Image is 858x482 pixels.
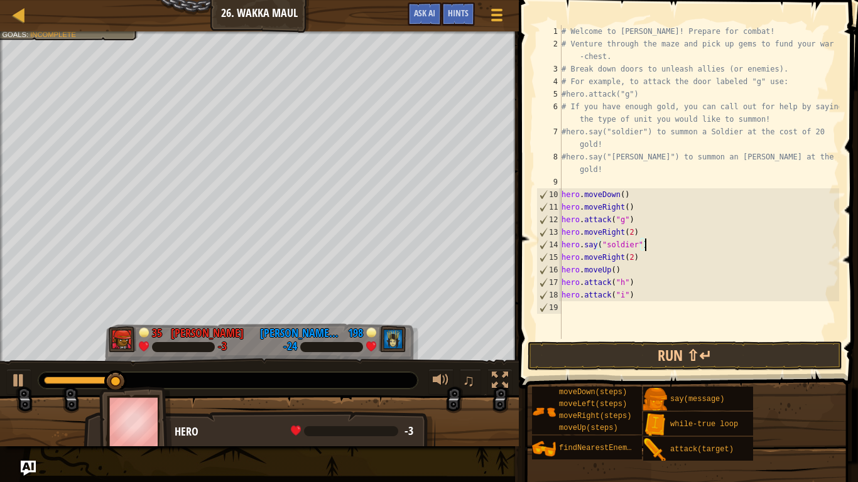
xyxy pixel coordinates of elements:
div: 7 [536,126,562,151]
span: Hints [448,7,469,19]
div: 16 [537,264,562,276]
button: Run ⇧↵ [528,341,842,370]
span: findNearestEnemy() [559,444,641,453]
span: moveRight(steps) [559,412,631,420]
div: 6 [536,100,562,126]
img: thang_avatar_frame.png [379,326,406,353]
img: portrait.png [643,388,667,412]
button: Ask AI [21,461,36,476]
div: health: -3.02 / 200 (+0.13/s) [291,426,413,437]
div: 1 [536,25,562,38]
div: 8 [536,151,562,176]
img: portrait.png [643,413,667,437]
div: 2 [536,38,562,63]
div: 35 [152,325,165,336]
button: Ask AI [408,3,442,26]
div: -24 [283,341,297,353]
div: 11 [537,201,562,213]
div: 14 [537,238,562,251]
button: ♫ [460,369,481,395]
div: 3 [536,63,562,75]
img: thang_avatar_frame.png [109,326,136,353]
span: moveLeft(steps) [559,400,627,409]
div: 198 [348,325,363,336]
div: 12 [537,213,562,226]
div: 19 [537,301,562,314]
img: thang_avatar_frame.png [99,387,172,456]
button: Ctrl + P: Play [6,369,31,395]
div: 13 [537,226,562,238]
img: portrait.png [532,400,556,424]
div: -3 [218,341,227,353]
img: portrait.png [643,438,667,462]
div: 10 [537,188,562,201]
span: -3 [405,423,413,439]
button: Toggle fullscreen [487,369,513,395]
div: 4 [536,75,562,88]
span: attack(target) [670,445,734,454]
div: 15 [537,251,562,264]
span: ♫ [462,371,475,390]
button: Adjust volume [428,369,453,395]
div: [PERSON_NAME] [171,325,244,341]
div: [PERSON_NAME].sophiaTestStudent [260,325,342,341]
div: 18 [537,289,562,301]
span: Ask AI [414,7,435,19]
img: portrait.png [532,437,556,461]
span: while-true loop [670,420,738,429]
span: moveUp(steps) [559,424,618,432]
button: Show game menu [481,3,513,32]
div: 5 [536,88,562,100]
span: say(message) [670,395,724,404]
div: 17 [537,276,562,289]
span: moveDown(steps) [559,388,627,397]
div: 9 [536,176,562,188]
div: Hero [175,424,423,440]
